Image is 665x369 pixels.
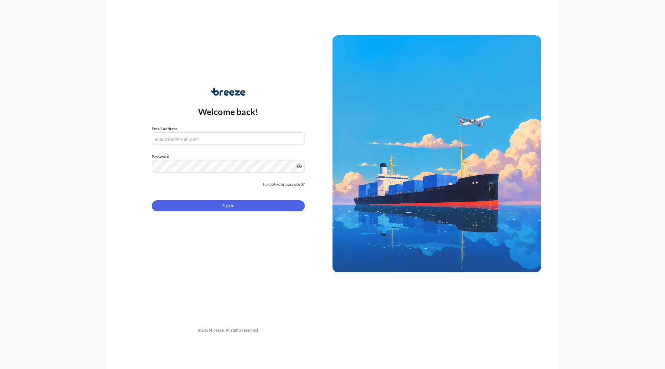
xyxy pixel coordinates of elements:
span: Sign In [222,202,234,209]
button: Show password [296,164,302,169]
input: example@gmail.com [152,132,305,145]
div: © 2025 Breeze. All rights reserved. [124,327,332,334]
img: Ship illustration [332,35,541,272]
button: Sign In [152,200,305,211]
label: Email Address [152,125,177,132]
label: Password [152,153,305,160]
p: Welcome back! [198,106,259,117]
a: Forgot your password? [263,181,305,188]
